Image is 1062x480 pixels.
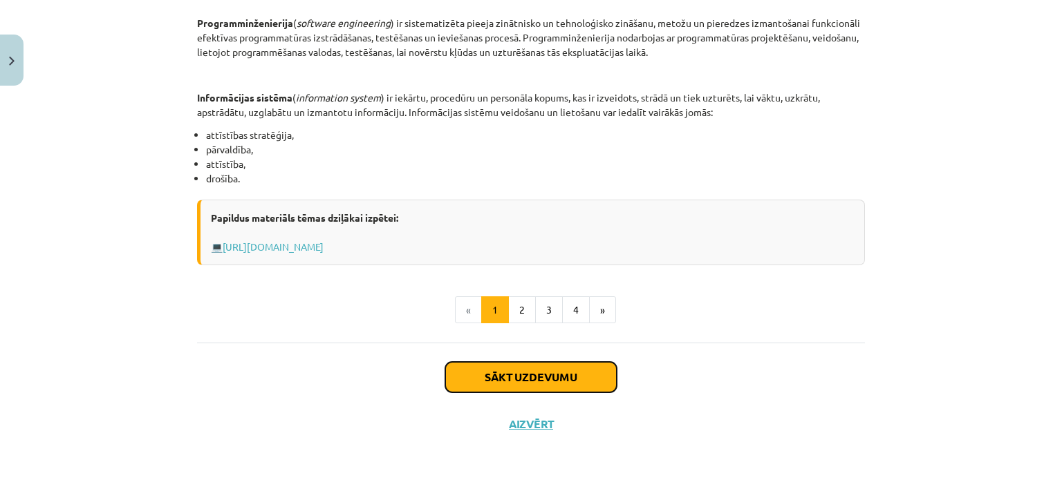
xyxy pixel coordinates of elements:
li: attīstības stratēģija, [206,128,865,142]
li: pārvaldība, [206,142,865,157]
button: » [589,296,616,324]
button: 4 [562,296,590,324]
a: [URL][DOMAIN_NAME] [223,240,324,253]
button: Sākt uzdevumu [445,362,617,392]
div: 💻 [197,200,865,265]
button: 3 [535,296,563,324]
nav: Page navigation example [197,296,865,324]
li: attīstība, [206,157,865,171]
em: information system [296,91,381,104]
p: ( ) ir sistematizēta pieeja zinātnisko un tehnoloģisko zināšanu, metožu un pieredzes izmantošanai... [197,16,865,59]
img: icon-close-lesson-0947bae3869378f0d4975bcd49f059093ad1ed9edebbc8119c70593378902aed.svg [9,57,15,66]
p: ( ) ir iekārtu, procedūru un personāla kopums, kas ir izveidots, strādā un tiek uzturēts, lai vāk... [197,90,865,119]
strong: Informācijas sistēma [197,91,292,104]
strong: Papildus materiāls tēmas dziļākai izpētei: [211,211,398,224]
button: Aizvērt [505,417,557,431]
button: 2 [508,296,536,324]
em: software engineering [297,17,391,29]
li: drošība. [206,171,865,186]
button: 1 [481,296,509,324]
strong: Programminženierija [197,17,293,29]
